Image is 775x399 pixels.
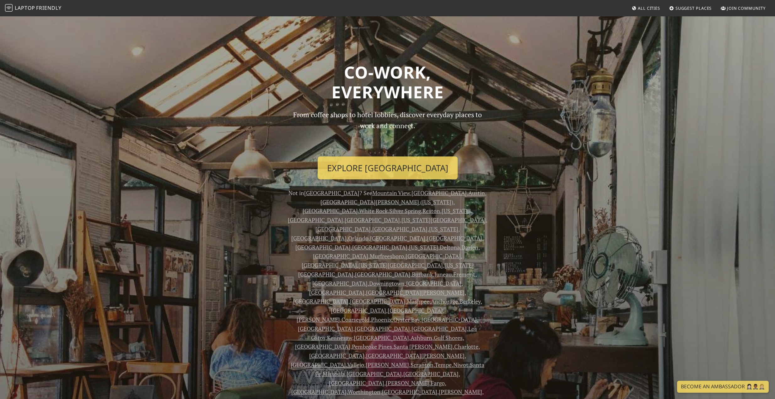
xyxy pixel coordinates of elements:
[370,234,425,242] a: [GEOGRAPHIC_DATA]
[291,388,347,396] a: [GEOGRAPHIC_DATA]
[454,343,478,350] a: Charlotte
[312,280,368,287] a: [GEOGRAPHIC_DATA]
[295,243,351,251] a: [GEOGRAPHIC_DATA]
[393,316,420,323] a: Oyster Bay
[453,361,468,369] a: Niwot
[298,261,474,278] a: [US_STATE][GEOGRAPHIC_DATA]
[311,325,477,342] a: Los Gatos
[15,4,35,11] span: Laptop
[347,370,402,378] a: [GEOGRAPHIC_DATA]
[355,325,410,332] a: [GEOGRAPHIC_DATA]
[366,352,465,359] a: [GEOGRAPHIC_DATA][PERSON_NAME]
[460,298,481,305] a: Berkeley
[350,298,405,305] a: [GEOGRAPHIC_DATA]
[422,316,477,323] a: [GEOGRAPHIC_DATA]
[394,343,453,350] a: Santa [PERSON_NAME]
[184,62,591,102] h1: Co-work, Everywhere
[297,316,340,323] a: [PERSON_NAME]
[309,352,364,359] a: [GEOGRAPHIC_DATA]
[677,381,769,393] a: Become an Ambassador 🤵🏻‍♀️🤵🏾‍♂️🤵🏼‍♀️
[298,325,353,332] a: [GEOGRAPHIC_DATA]
[288,216,343,224] a: [GEOGRAPHIC_DATA]
[403,370,459,378] a: [GEOGRAPHIC_DATA]
[435,361,452,369] a: Tempe
[302,261,357,269] a: [GEOGRAPHIC_DATA]
[370,252,404,260] a: Murfreesboro
[359,207,388,215] a: White Rock
[407,298,429,305] a: Mashpee
[355,271,410,278] a: [GEOGRAPHIC_DATA]
[366,361,409,369] a: [PERSON_NAME]
[345,216,400,224] a: [GEOGRAPHIC_DATA]
[434,334,463,342] a: Gulf Shores
[36,4,61,11] span: Friendly
[372,225,428,233] a: [GEOGRAPHIC_DATA]
[429,225,458,233] a: [US_STATE]
[304,189,359,197] a: [GEOGRAPHIC_DATA]
[412,189,467,197] a: [GEOGRAPHIC_DATA]
[5,4,13,12] img: LaptopFriendly
[461,243,478,251] a: Darien
[291,234,347,242] a: [GEOGRAPHIC_DATA]
[389,207,421,215] a: Silver Spring
[293,298,348,305] a: [GEOGRAPHIC_DATA]
[431,298,458,305] a: Anchorage
[309,289,364,296] a: [GEOGRAPHIC_DATA]
[382,388,437,396] a: [GEOGRAPHIC_DATA]
[315,361,485,378] a: Santa Fe
[431,379,445,387] a: Fargo
[434,271,452,278] a: Juneau
[409,243,438,251] a: [US_STATE]
[372,189,410,197] a: Mountain View
[440,243,460,251] a: Deltona
[366,289,465,296] a: [GEOGRAPHIC_DATA][PERSON_NAME]
[327,334,352,342] a: Kennesaw
[468,189,485,197] a: Austin
[354,334,409,342] a: [GEOGRAPHIC_DATA]
[388,307,443,314] a: [GEOGRAPHIC_DATA]
[288,109,487,151] p: From coffee shops to hotel lobbies, discover everyday places to work and connect.
[369,280,405,287] a: Downingtown
[667,3,714,14] a: Suggest Places
[291,361,346,369] a: [GEOGRAPHIC_DATA]
[323,370,345,378] a: Missoula
[348,234,369,242] a: Orlando
[347,361,364,369] a: Vallejo
[352,343,392,350] a: Pembroke Pines
[352,243,407,251] a: [GEOGRAPHIC_DATA]
[295,343,350,350] a: [GEOGRAPHIC_DATA]
[401,216,486,224] a: [US_STATE][GEOGRAPHIC_DATA]
[358,261,443,269] a: [US_STATE][GEOGRAPHIC_DATA]
[675,5,712,11] span: Suggest Places
[315,225,371,233] a: [GEOGRAPHIC_DATA]
[329,379,384,387] a: [GEOGRAPHIC_DATA]
[439,388,482,396] a: [PERSON_NAME]
[638,5,660,11] span: All Cities
[331,307,386,314] a: [GEOGRAPHIC_DATA]
[371,316,392,323] a: Phoenix
[386,379,429,387] a: [PERSON_NAME]
[427,234,482,242] a: [GEOGRAPHIC_DATA]
[718,3,768,14] a: Join Community
[422,207,440,215] a: Reston
[303,207,358,215] a: [GEOGRAPHIC_DATA]
[320,198,453,206] a: [GEOGRAPHIC_DATA][PERSON_NAME] ([US_STATE])
[442,207,471,215] a: [US_STATE]
[318,156,458,180] a: Explore [GEOGRAPHIC_DATA]
[453,271,475,278] a: Fremont
[412,271,433,278] a: Burbank
[313,252,368,260] a: [GEOGRAPHIC_DATA]
[411,334,432,342] a: Ashburn
[412,325,467,332] a: [GEOGRAPHIC_DATA]
[629,3,663,14] a: All Cities
[348,388,380,396] a: Worthington
[5,3,62,14] a: LaptopFriendly LaptopFriendly
[406,280,461,287] a: [GEOGRAPHIC_DATA]
[727,5,766,11] span: Join Community
[411,361,433,369] a: Scranton
[406,252,461,260] a: [GEOGRAPHIC_DATA]
[342,316,369,323] a: Coarsegold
